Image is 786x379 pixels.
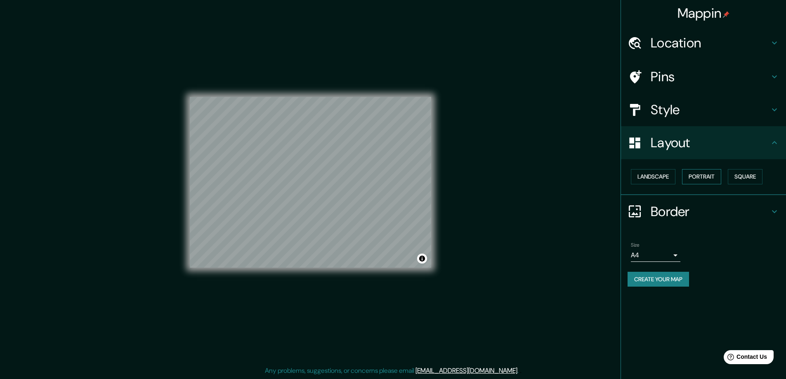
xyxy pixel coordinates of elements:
[621,93,786,126] div: Style
[723,11,729,18] img: pin-icon.png
[415,366,517,375] a: [EMAIL_ADDRESS][DOMAIN_NAME]
[713,347,777,370] iframe: Help widget launcher
[677,5,730,21] h4: Mappin
[651,101,769,118] h4: Style
[190,97,431,268] canvas: Map
[631,241,640,248] label: Size
[682,169,721,184] button: Portrait
[651,35,769,51] h4: Location
[651,68,769,85] h4: Pins
[621,60,786,93] div: Pins
[651,134,769,151] h4: Layout
[265,366,519,376] p: Any problems, suggestions, or concerns please email .
[631,169,675,184] button: Landscape
[621,26,786,59] div: Location
[621,126,786,159] div: Layout
[417,254,427,264] button: Toggle attribution
[728,169,762,184] button: Square
[519,366,520,376] div: .
[520,366,522,376] div: .
[631,249,680,262] div: A4
[621,195,786,228] div: Border
[628,272,689,287] button: Create your map
[651,203,769,220] h4: Border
